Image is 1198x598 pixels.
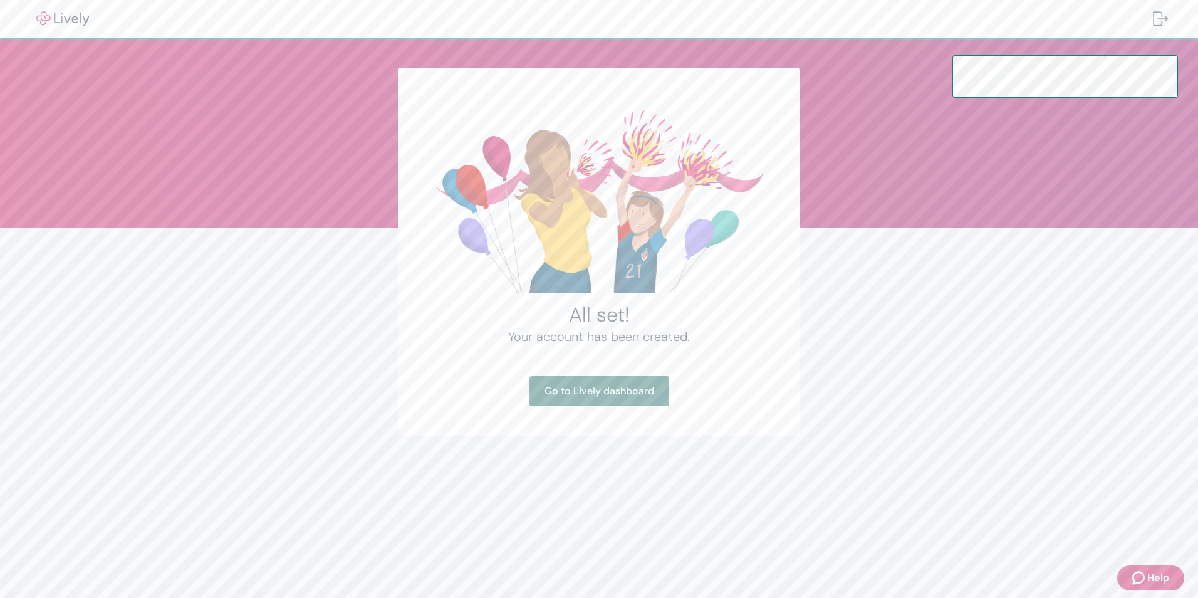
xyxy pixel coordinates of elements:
[429,327,769,346] h4: Your account has been created.
[1143,4,1178,34] button: Log out
[1132,570,1147,585] svg: Zendesk support icon
[1147,570,1169,585] span: Help
[1117,565,1184,590] button: Zendesk support iconHelp
[529,376,669,406] a: Go to Lively dashboard
[429,302,769,327] h2: All set!
[28,11,98,26] img: Lively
